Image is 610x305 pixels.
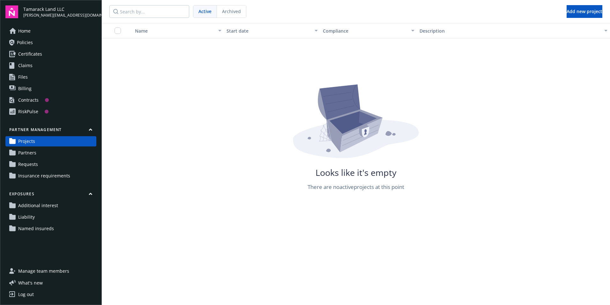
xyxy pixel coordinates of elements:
[5,200,96,211] a: Additional interest
[5,60,96,71] a: Claims
[18,279,43,286] span: What ' s new
[18,289,34,300] div: Log out
[5,279,53,286] button: What's new
[5,83,96,94] a: Billing
[5,26,96,36] a: Home
[5,148,96,158] a: Partners
[323,27,407,34] div: Compliance
[18,212,35,222] span: Liability
[18,200,58,211] span: Additional interest
[18,223,54,234] span: Named insureds
[18,171,70,181] span: Insurance requirements
[5,212,96,222] a: Liability
[417,23,610,38] button: Description
[18,83,32,94] span: Billing
[5,95,96,105] a: Contracts
[5,136,96,146] a: Projects
[18,72,28,82] span: Files
[23,6,96,12] span: Tamarack Land LLC
[222,8,241,15] span: Archived
[18,106,38,117] div: RiskPulse
[5,106,96,117] a: RiskPulse
[18,60,33,71] span: Claims
[18,136,35,146] span: Projects
[308,183,404,191] div: There are no active projects at this point
[18,266,69,276] span: Manage team members
[567,5,602,18] button: Add new project
[18,49,42,59] span: Certificates
[18,159,38,169] span: Requests
[224,23,321,38] button: Start date
[420,27,600,34] div: Description
[130,27,214,34] div: Toggle SortBy
[23,12,96,18] span: [PERSON_NAME][EMAIL_ADDRESS][DOMAIN_NAME]
[5,37,96,48] a: Policies
[316,169,397,176] div: Looks like it's empty
[5,5,18,18] img: navigator-logo.svg
[5,266,96,276] a: Manage team members
[5,159,96,169] a: Requests
[18,26,31,36] span: Home
[18,95,39,105] div: Contracts
[5,127,96,135] button: Partner management
[320,23,417,38] button: Compliance
[5,49,96,59] a: Certificates
[109,5,189,18] input: Search by...
[567,8,602,14] span: Add new project
[5,223,96,234] a: Named insureds
[5,171,96,181] a: Insurance requirements
[18,148,36,158] span: Partners
[115,27,121,34] input: Select all
[5,72,96,82] a: Files
[17,37,33,48] span: Policies
[227,27,311,34] div: Start date
[23,5,96,18] button: Tamarack Land LLC[PERSON_NAME][EMAIL_ADDRESS][DOMAIN_NAME]
[130,27,214,34] div: Name
[198,8,212,15] span: Active
[5,191,96,199] button: Exposures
